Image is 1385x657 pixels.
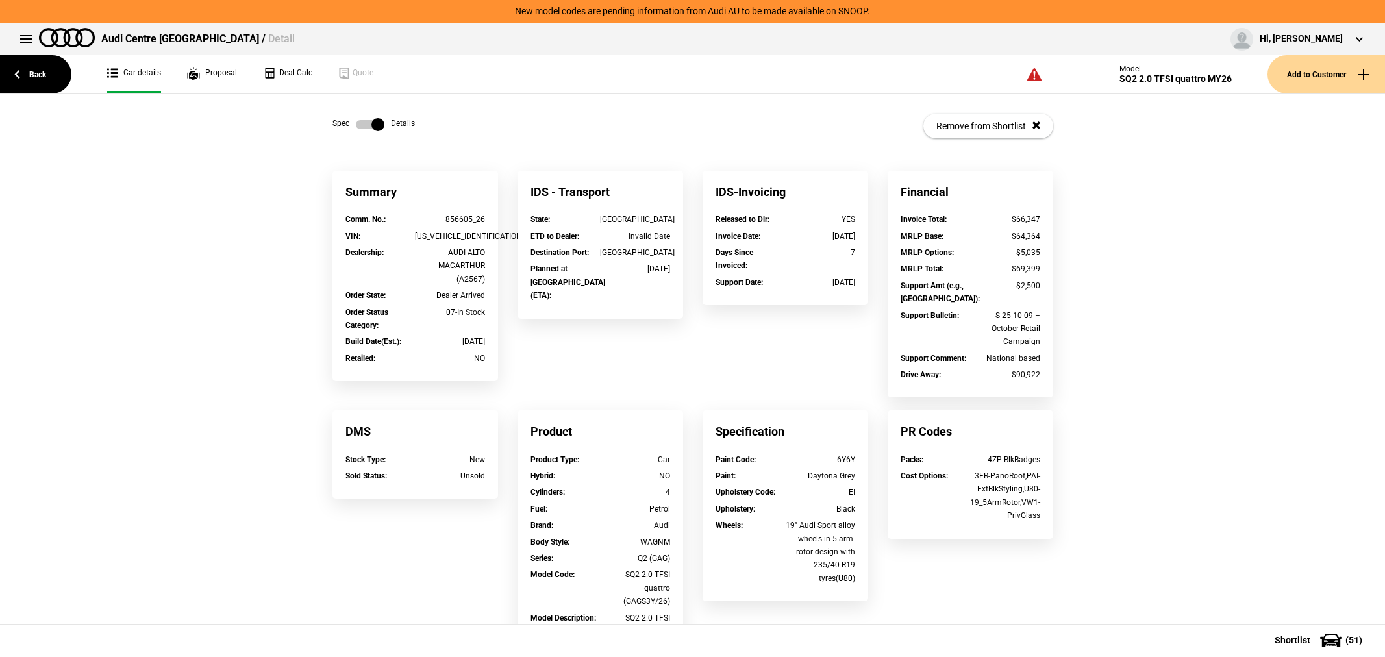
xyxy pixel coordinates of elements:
[415,335,485,348] div: [DATE]
[600,486,670,499] div: 4
[530,504,547,514] strong: Fuel :
[600,262,670,275] div: [DATE]
[970,279,1040,292] div: $2,500
[600,536,670,549] div: WAGNM
[970,262,1040,275] div: $69,399
[600,612,670,638] div: SQ2 2.0 TFSI quattro MY26
[970,230,1040,243] div: $64,364
[345,232,360,241] strong: VIN :
[415,306,485,319] div: 07-In Stock
[1119,73,1232,84] div: SQ2 2.0 TFSI quattro MY26
[785,502,855,515] div: Black
[332,118,415,131] div: Spec Details
[716,488,775,497] strong: Upholstery Code :
[1345,636,1362,645] span: ( 51 )
[785,213,855,226] div: YES
[600,568,670,608] div: SQ2 2.0 TFSI quattro (GAGS3Y/26)
[518,171,683,213] div: IDS - Transport
[107,55,161,93] a: Car details
[415,352,485,365] div: NO
[332,171,498,213] div: Summary
[888,171,1053,213] div: Financial
[600,213,670,226] div: [GEOGRAPHIC_DATA]
[332,410,498,452] div: DMS
[970,246,1040,259] div: $5,035
[888,410,1053,452] div: PR Codes
[600,519,670,532] div: Audi
[901,354,966,363] strong: Support Comment :
[530,488,565,497] strong: Cylinders :
[530,521,553,530] strong: Brand :
[345,337,401,346] strong: Build Date(Est.) :
[530,614,596,623] strong: Model Description :
[345,455,386,464] strong: Stock Type :
[703,410,868,452] div: Specification
[1119,64,1232,73] div: Model
[716,521,743,530] strong: Wheels :
[345,215,386,224] strong: Comm. No. :
[785,276,855,289] div: [DATE]
[923,114,1053,138] button: Remove from Shortlist
[970,213,1040,226] div: $66,347
[600,502,670,515] div: Petrol
[345,471,387,480] strong: Sold Status :
[39,28,95,47] img: audi.png
[415,246,485,286] div: AUDI ALTO MACARTHUR (A2567)
[785,486,855,499] div: EI
[101,32,295,46] div: Audi Centre [GEOGRAPHIC_DATA] /
[716,215,769,224] strong: Released to Dlr :
[716,504,755,514] strong: Upholstery :
[970,453,1040,466] div: 4ZP-BlkBadges
[970,309,1040,349] div: S-25-10-09 – October Retail Campaign
[970,368,1040,381] div: $90,922
[901,281,980,303] strong: Support Amt (e.g., [GEOGRAPHIC_DATA]) :
[345,291,386,300] strong: Order State :
[901,370,941,379] strong: Drive Away :
[530,471,555,480] strong: Hybrid :
[716,232,760,241] strong: Invoice Date :
[530,264,605,300] strong: Planned at [GEOGRAPHIC_DATA] (ETA) :
[530,248,589,257] strong: Destination Port :
[600,453,670,466] div: Car
[600,469,670,482] div: NO
[785,453,855,466] div: 6Y6Y
[415,230,485,243] div: [US_VEHICLE_IDENTIFICATION_NUMBER]
[530,570,575,579] strong: Model Code :
[1260,32,1343,45] div: Hi, [PERSON_NAME]
[716,471,736,480] strong: Paint :
[1255,624,1385,656] button: Shortlist(51)
[415,453,485,466] div: New
[415,289,485,302] div: Dealer Arrived
[415,213,485,226] div: 856605_26
[345,248,384,257] strong: Dealership :
[785,230,855,243] div: [DATE]
[901,264,943,273] strong: MRLP Total :
[415,469,485,482] div: Unsold
[901,311,959,320] strong: Support Bulletin :
[530,538,569,547] strong: Body Style :
[263,55,312,93] a: Deal Calc
[901,471,948,480] strong: Cost Options :
[970,352,1040,365] div: National based
[345,354,375,363] strong: Retailed :
[970,469,1040,523] div: 3FB-PanoRoof,PAI-ExtBlkStyling,U80-19_5ArmRotor,VW1-PrivGlass
[901,232,943,241] strong: MRLP Base :
[785,519,855,585] div: 19" Audi Sport alloy wheels in 5-arm-rotor design with 235/40 R19 tyres(U80)
[187,55,237,93] a: Proposal
[785,246,855,259] div: 7
[901,215,947,224] strong: Invoice Total :
[703,171,868,213] div: IDS-Invoicing
[716,248,753,270] strong: Days Since Invoiced :
[1267,55,1385,93] button: Add to Customer
[1275,636,1310,645] span: Shortlist
[345,308,388,330] strong: Order Status Category :
[901,455,923,464] strong: Packs :
[268,32,295,45] span: Detail
[530,455,579,464] strong: Product Type :
[600,246,670,259] div: [GEOGRAPHIC_DATA]
[530,232,579,241] strong: ETD to Dealer :
[716,455,756,464] strong: Paint Code :
[518,410,683,452] div: Product
[530,215,550,224] strong: State :
[785,469,855,482] div: Daytona Grey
